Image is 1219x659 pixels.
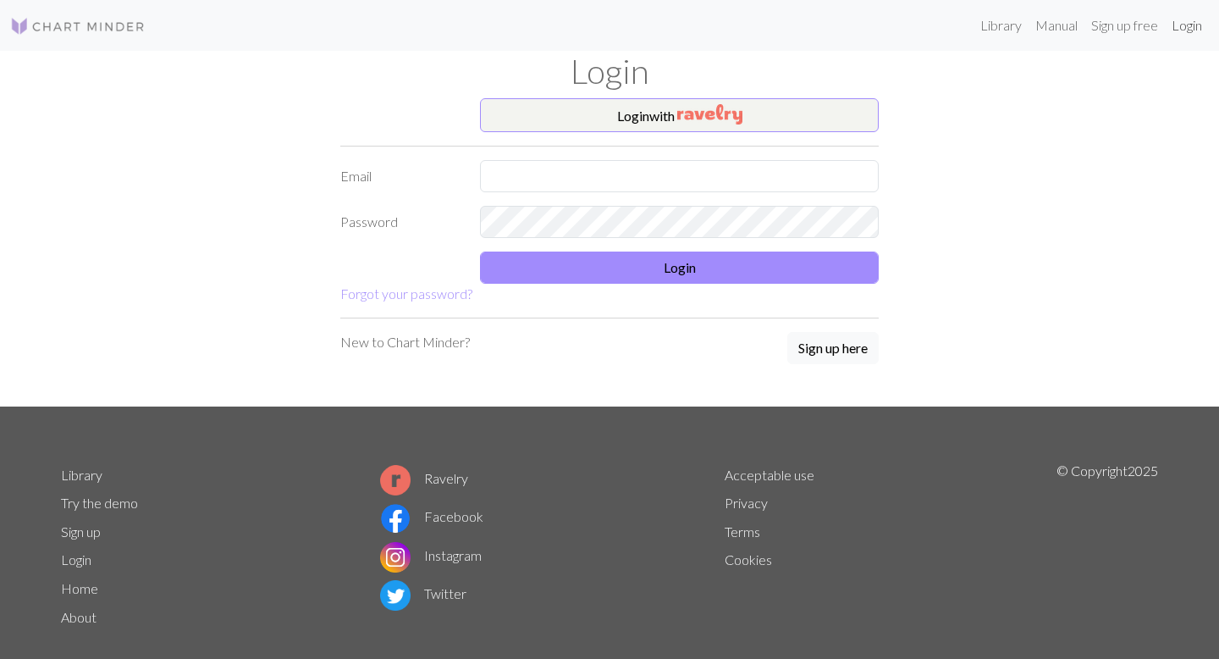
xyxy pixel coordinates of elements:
[340,285,472,302] a: Forgot your password?
[51,51,1168,91] h1: Login
[61,523,101,540] a: Sign up
[1029,8,1084,42] a: Manual
[380,542,411,573] img: Instagram logo
[1165,8,1209,42] a: Login
[61,609,97,625] a: About
[787,332,879,366] a: Sign up here
[330,160,470,192] label: Email
[380,465,411,496] img: Ravelry logo
[10,16,146,36] img: Logo
[61,495,138,511] a: Try the demo
[1084,8,1165,42] a: Sign up free
[725,467,814,483] a: Acceptable use
[340,332,470,352] p: New to Chart Minder?
[380,580,411,611] img: Twitter logo
[725,495,768,511] a: Privacy
[380,547,482,563] a: Instagram
[61,467,102,483] a: Library
[480,252,879,284] button: Login
[480,98,879,132] button: Loginwith
[61,551,91,568] a: Login
[1056,461,1158,632] p: © Copyright 2025
[380,585,466,601] a: Twitter
[380,470,468,486] a: Ravelry
[725,551,772,568] a: Cookies
[787,332,879,364] button: Sign up here
[61,580,98,596] a: Home
[380,508,483,524] a: Facebook
[677,104,742,125] img: Ravelry
[974,8,1029,42] a: Library
[725,523,760,540] a: Terms
[380,503,411,534] img: Facebook logo
[330,206,470,238] label: Password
